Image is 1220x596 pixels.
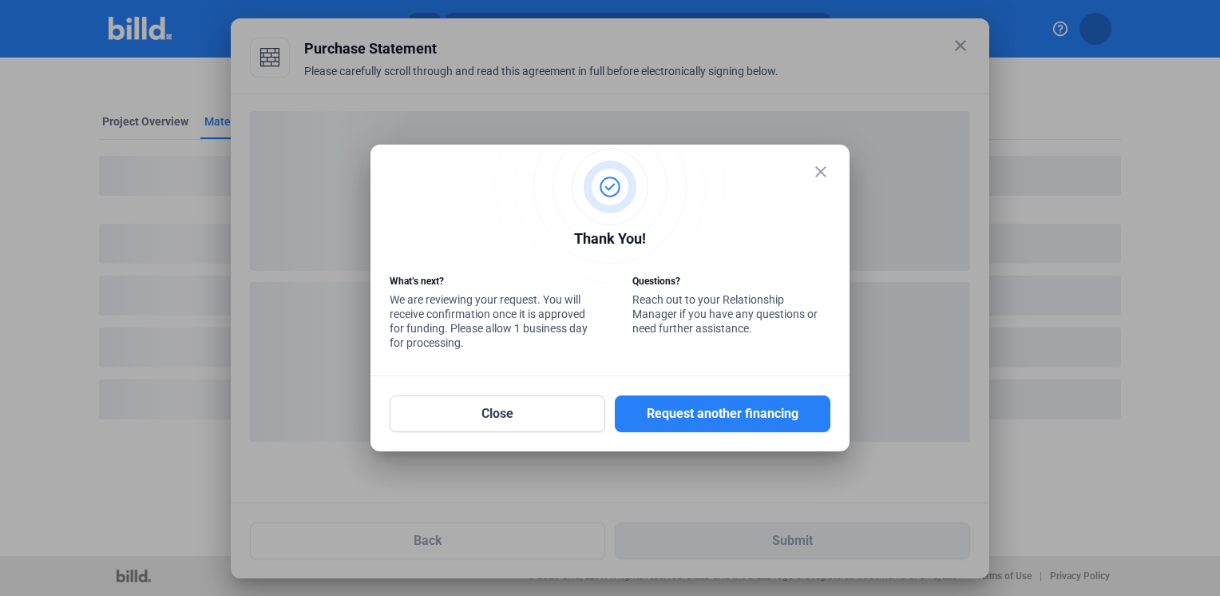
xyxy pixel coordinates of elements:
div: Reach out to your Relationship Manager if you have any questions or need further assistance. [632,274,830,340]
mat-icon: close [811,162,830,181]
button: Request another financing [615,395,830,432]
div: We are reviewing your request. You will receive confirmation once it is approved for funding. Ple... [390,274,588,354]
div: Questions? [632,274,830,292]
div: Thank You! [390,228,830,254]
div: What’s next? [390,274,588,292]
button: Close [390,395,605,432]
